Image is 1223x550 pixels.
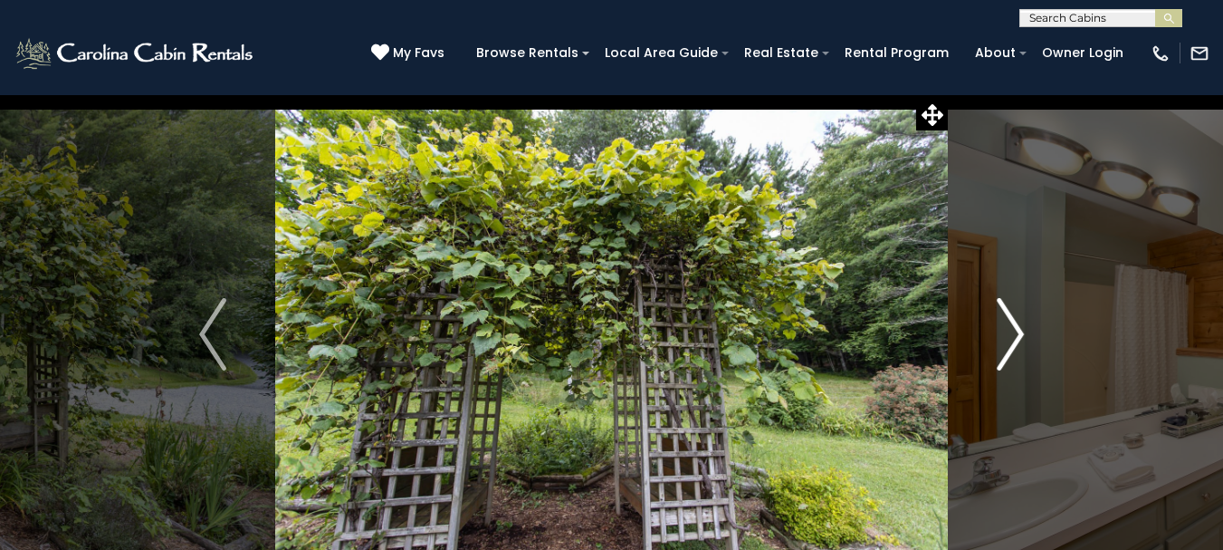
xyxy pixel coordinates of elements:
[735,39,827,67] a: Real Estate
[1151,43,1170,63] img: phone-regular-white.png
[596,39,727,67] a: Local Area Guide
[14,35,258,72] img: White-1-2.png
[966,39,1025,67] a: About
[371,43,449,63] a: My Favs
[1190,43,1209,63] img: mail-regular-white.png
[1033,39,1132,67] a: Owner Login
[836,39,958,67] a: Rental Program
[199,298,226,371] img: arrow
[393,43,444,63] span: My Favs
[997,298,1024,371] img: arrow
[467,39,588,67] a: Browse Rentals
